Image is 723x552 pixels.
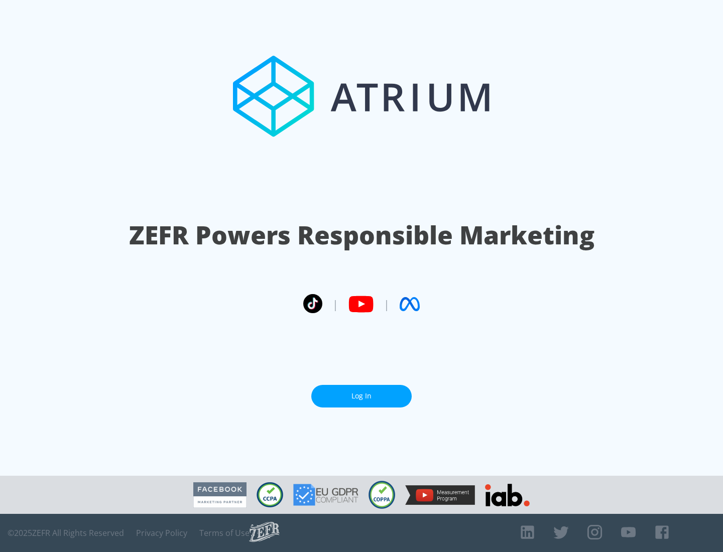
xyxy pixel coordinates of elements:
img: IAB [485,484,530,506]
img: YouTube Measurement Program [405,485,475,505]
a: Privacy Policy [136,528,187,538]
img: COPPA Compliant [369,481,395,509]
img: GDPR Compliant [293,484,358,506]
a: Log In [311,385,412,407]
span: | [384,297,390,312]
img: Facebook Marketing Partner [193,482,247,508]
img: CCPA Compliant [257,482,283,507]
h1: ZEFR Powers Responsible Marketing [129,218,594,252]
a: Terms of Use [199,528,250,538]
span: | [332,297,338,312]
span: © 2025 ZEFR All Rights Reserved [8,528,124,538]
